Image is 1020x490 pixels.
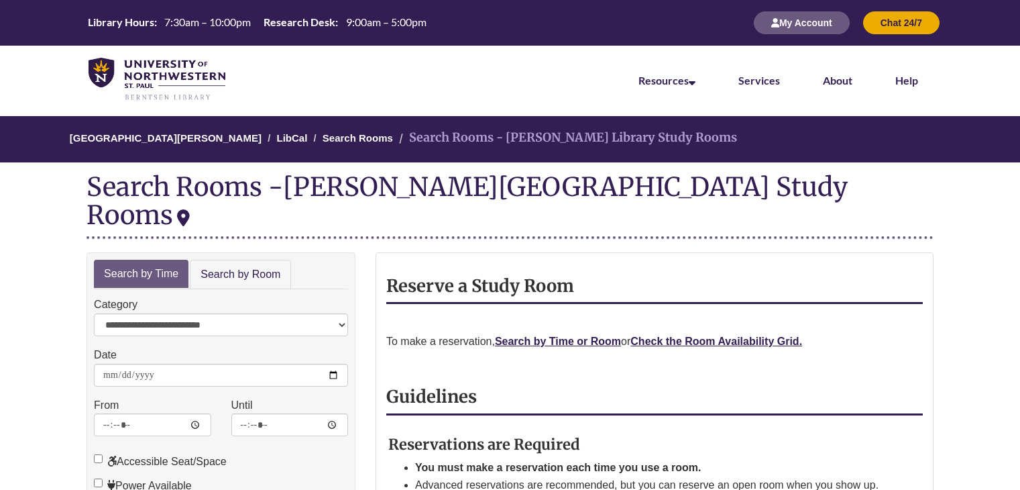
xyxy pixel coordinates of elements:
th: Research Desk: [258,15,340,30]
label: Until [231,397,253,414]
th: Library Hours: [82,15,159,30]
strong: Reserve a Study Room [386,275,574,297]
a: Search Rooms [323,132,393,144]
a: LibCal [276,132,307,144]
div: [PERSON_NAME][GEOGRAPHIC_DATA] Study Rooms [87,170,848,231]
input: Power Available [94,479,103,487]
a: Resources [638,74,695,87]
a: [GEOGRAPHIC_DATA][PERSON_NAME] [70,132,262,144]
input: Accessible Seat/Space [94,454,103,463]
a: Search by Time or Room [495,336,621,347]
label: Accessible Seat/Space [94,453,227,471]
strong: Reservations are Required [388,435,580,454]
a: My Account [754,17,850,28]
a: Services [738,74,780,87]
strong: Guidelines [386,386,477,407]
li: Search Rooms - [PERSON_NAME] Library Study Rooms [396,128,737,148]
a: Search by Room [190,260,291,290]
a: Chat 24/7 [863,17,940,28]
span: 9:00am – 5:00pm [346,15,427,28]
a: About [823,74,852,87]
label: Date [94,346,117,364]
div: Search Rooms - [87,173,933,238]
a: Search by Time [94,260,188,289]
span: 7:30am – 10:00pm [164,15,251,28]
button: Chat 24/7 [863,11,940,34]
nav: Breadcrumb [87,116,933,162]
p: To make a reservation, or [386,333,923,350]
img: UNWSP Library Logo [89,58,225,101]
strong: You must make a reservation each time you use a room. [415,462,701,473]
label: From [94,397,119,414]
table: Hours Today [82,15,431,30]
a: Check the Room Availability Grid. [630,336,802,347]
a: Help [895,74,918,87]
a: Hours Today [82,15,431,31]
label: Category [94,296,137,313]
button: My Account [754,11,850,34]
